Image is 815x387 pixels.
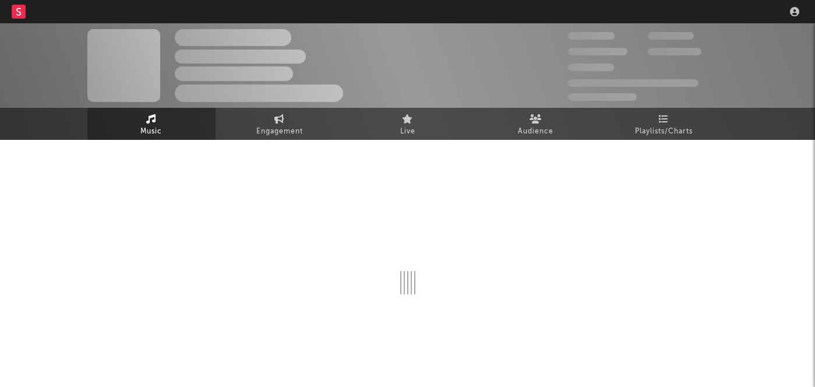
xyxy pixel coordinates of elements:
[472,108,600,140] a: Audience
[216,108,344,140] a: Engagement
[568,93,637,101] span: Jump Score: 85.0
[518,125,553,139] span: Audience
[568,64,614,71] span: 100,000
[256,125,303,139] span: Engagement
[400,125,415,139] span: Live
[648,48,701,55] span: 1,000,000
[87,108,216,140] a: Music
[568,32,615,40] span: 300,000
[635,125,693,139] span: Playlists/Charts
[568,48,627,55] span: 50,000,000
[344,108,472,140] a: Live
[648,32,694,40] span: 100,000
[600,108,728,140] a: Playlists/Charts
[140,125,162,139] span: Music
[568,79,698,87] span: 50,000,000 Monthly Listeners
